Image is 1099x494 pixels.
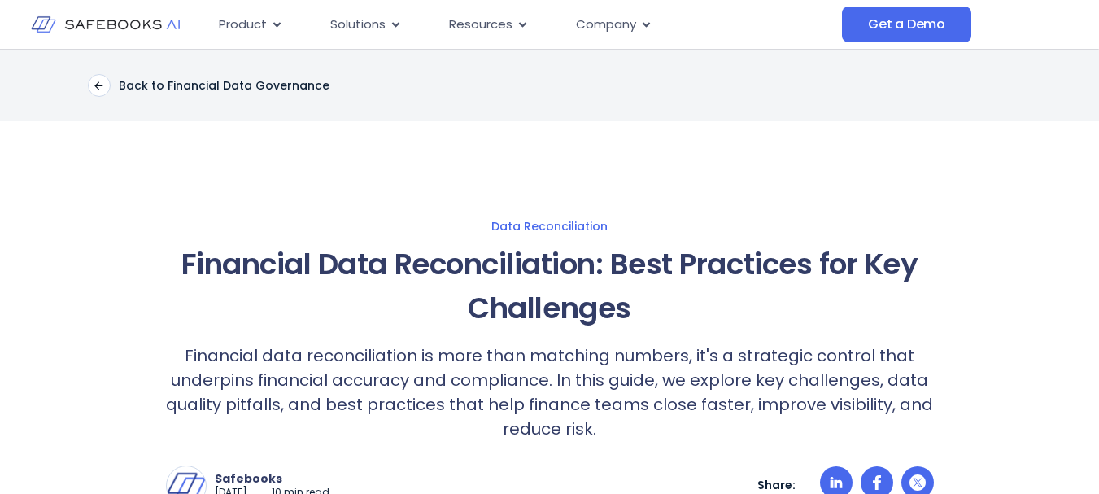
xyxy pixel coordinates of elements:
a: Data Reconciliation [16,219,1083,234]
p: Financial data reconciliation is more than matching numbers, it's a strategic control that underp... [166,343,934,441]
p: Safebooks [215,471,329,486]
p: Back to Financial Data Governance [119,78,329,93]
a: Get a Demo [842,7,971,42]
span: Company [576,15,636,34]
nav: Menu [206,9,842,41]
span: Solutions [330,15,386,34]
div: Menu Toggle [206,9,842,41]
span: Product [219,15,267,34]
h1: Financial Data Reconciliation: Best Practices for Key Challenges [166,243,934,330]
span: Resources [449,15,512,34]
p: Share: [757,478,796,492]
a: Back to Financial Data Governance [88,74,329,97]
span: Get a Demo [868,16,945,33]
